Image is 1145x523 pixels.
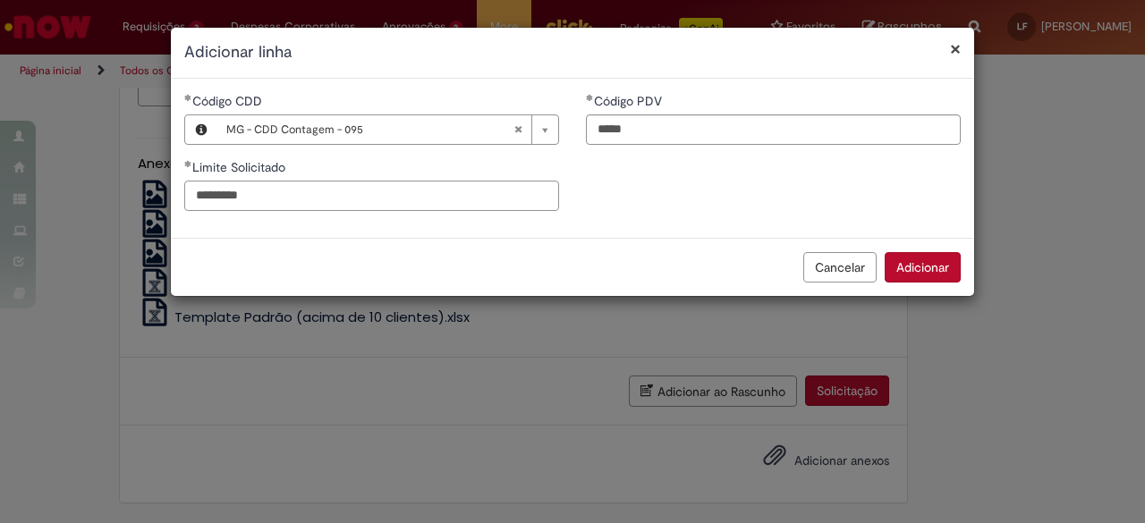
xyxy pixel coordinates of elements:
input: Limite Solicitado [184,181,559,211]
span: Necessários - Código CDD [192,93,266,109]
span: Obrigatório Preenchido [184,160,192,167]
button: Adicionar [885,252,961,283]
abbr: Limpar campo Código CDD [505,115,531,144]
span: Obrigatório Preenchido [586,94,594,101]
span: Obrigatório Preenchido [184,94,192,101]
input: Código PDV [586,114,961,145]
span: MG - CDD Contagem - 095 [226,115,513,144]
button: Cancelar [803,252,877,283]
span: Limite Solicitado [192,159,289,175]
a: MG - CDD Contagem - 095Limpar campo Código CDD [217,115,558,144]
button: Código CDD, Visualizar este registro MG - CDD Contagem - 095 [185,115,217,144]
span: Código PDV [594,93,666,109]
h2: Adicionar linha [184,41,961,64]
button: Fechar modal [950,39,961,58]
